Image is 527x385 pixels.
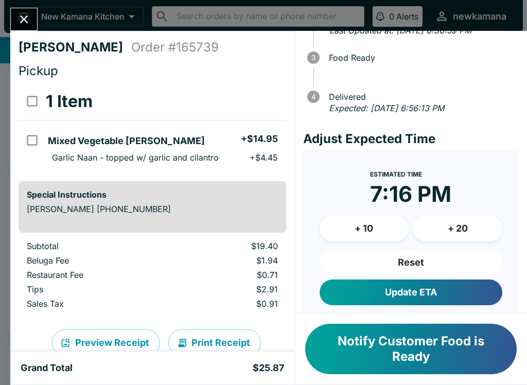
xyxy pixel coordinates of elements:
[52,152,219,163] p: Garlic Naan - topped w/ garlic and cilantro
[19,63,58,78] span: Pickup
[329,103,444,113] em: Expected: [DATE] 6:56:13 PM
[320,250,502,275] button: Reset
[179,241,278,251] p: $19.40
[46,91,93,112] h3: 1 Item
[27,255,163,266] p: Beluga Fee
[311,93,315,101] text: 4
[19,83,286,173] table: orders table
[21,362,73,374] h5: Grand Total
[324,92,519,101] span: Delivered
[320,216,409,241] button: + 10
[370,181,451,207] time: 7:16 PM
[131,40,219,55] h4: Order # 165739
[19,40,131,55] h4: [PERSON_NAME]
[179,270,278,280] p: $0.71
[27,204,278,214] p: [PERSON_NAME] [PHONE_NUMBER]
[320,279,502,305] button: Update ETA
[179,255,278,266] p: $1.94
[250,152,278,163] p: + $4.45
[27,241,163,251] p: Subtotal
[48,135,205,147] h5: Mixed Vegetable [PERSON_NAME]
[168,329,261,356] button: Print Receipt
[253,362,284,374] h5: $25.87
[241,133,278,145] h5: + $14.95
[179,299,278,309] p: $0.91
[27,299,163,309] p: Sales Tax
[303,131,519,147] h4: Adjust Expected Time
[27,270,163,280] p: Restaurant Fee
[27,189,278,200] h6: Special Instructions
[324,53,519,62] span: Food Ready
[179,284,278,294] p: $2.91
[370,170,422,178] span: Estimated Time
[11,8,37,30] button: Close
[329,25,471,36] em: Last Updated at: [DATE] 6:36:59 PM
[413,216,502,241] button: + 20
[27,284,163,294] p: Tips
[305,324,517,374] button: Notify Customer Food is Ready
[19,241,286,313] table: orders table
[311,54,315,62] text: 3
[52,329,160,356] button: Preview Receipt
